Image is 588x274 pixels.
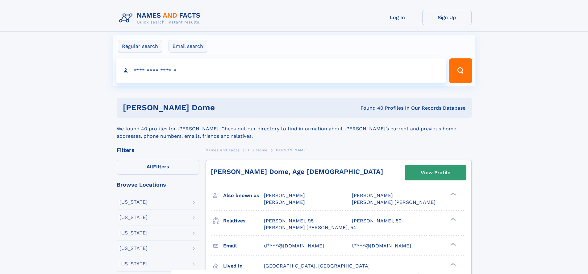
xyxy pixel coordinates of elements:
a: Sign Up [422,10,472,25]
a: [PERSON_NAME] Dome, Age [DEMOGRAPHIC_DATA] [211,168,383,175]
span: [PERSON_NAME] [PERSON_NAME] [352,199,436,205]
a: D [246,146,249,154]
h1: [PERSON_NAME] dome [123,104,288,112]
label: Regular search [118,40,162,53]
div: [US_STATE] [119,215,148,220]
span: Dome [256,148,267,152]
span: [PERSON_NAME] [264,199,305,205]
a: Dome [256,146,267,154]
span: [PERSON_NAME] [274,148,307,152]
a: Log In [373,10,422,25]
div: View Profile [421,166,450,180]
label: Filters [117,160,199,175]
a: View Profile [405,165,466,180]
img: Logo Names and Facts [117,10,206,27]
a: Names and Facts [206,146,240,154]
h3: Email [223,241,264,251]
span: [PERSON_NAME] [352,192,393,198]
div: ❯ [449,192,456,196]
button: Search Button [449,58,472,83]
div: [US_STATE] [119,200,148,204]
div: ❯ [449,262,456,266]
span: [PERSON_NAME] [264,192,305,198]
div: [US_STATE] [119,246,148,251]
h3: Lived in [223,261,264,271]
div: ❯ [449,242,456,246]
div: [US_STATE] [119,261,148,266]
h3: Relatives [223,216,264,226]
div: ❯ [449,217,456,221]
div: [US_STATE] [119,230,148,235]
label: Email search [169,40,207,53]
span: All [147,164,153,170]
span: D [246,148,249,152]
a: [PERSON_NAME], 95 [264,217,314,224]
h3: Also known as [223,190,264,201]
span: [GEOGRAPHIC_DATA], [GEOGRAPHIC_DATA] [264,263,370,269]
div: Filters [117,147,199,153]
div: We found 40 profiles for [PERSON_NAME]. Check out our directory to find information about [PERSON... [117,118,472,140]
a: [PERSON_NAME] [PERSON_NAME], 54 [264,224,356,231]
div: Browse Locations [117,182,199,188]
input: search input [116,58,447,83]
a: [PERSON_NAME], 50 [352,217,402,224]
div: Found 40 Profiles In Our Records Database [288,105,465,112]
